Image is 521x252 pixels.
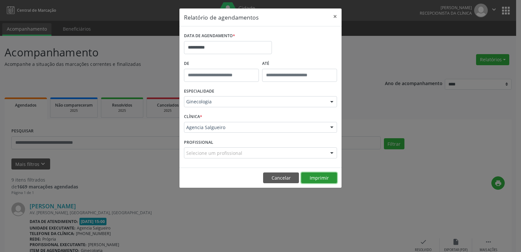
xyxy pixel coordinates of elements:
button: Close [329,8,342,24]
button: Imprimir [301,172,337,184]
label: DATA DE AGENDAMENTO [184,31,235,41]
label: ATÉ [262,59,337,69]
span: Ginecologia [186,98,324,105]
label: ESPECIALIDADE [184,86,214,96]
h5: Relatório de agendamentos [184,13,259,22]
span: Selecione um profissional [186,150,242,156]
span: Agencia Salgueiro [186,124,324,131]
label: De [184,59,259,69]
button: Cancelar [263,172,299,184]
label: CLÍNICA [184,112,202,122]
label: PROFISSIONAL [184,137,213,147]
